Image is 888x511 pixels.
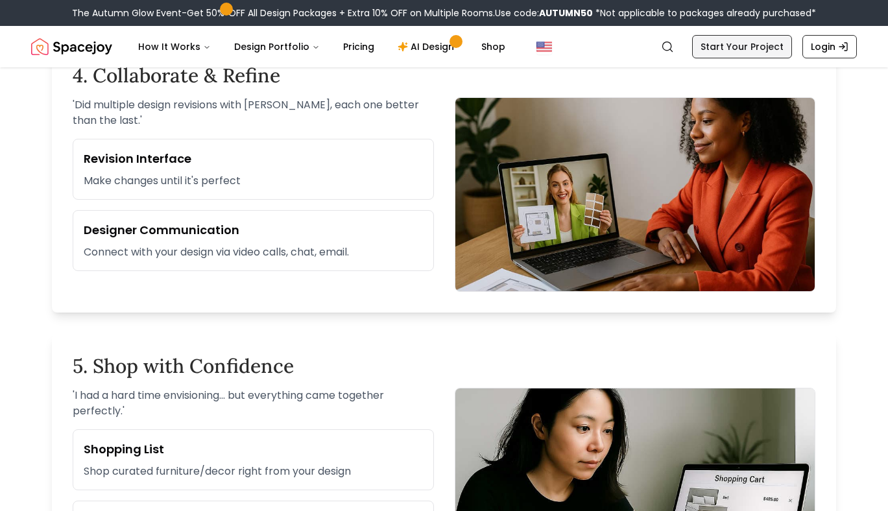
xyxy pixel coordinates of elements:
a: AI Design [387,34,468,60]
h3: Revision Interface [84,150,423,168]
p: Make changes until it's perfect [84,173,423,189]
span: Use code: [495,6,593,19]
a: Login [802,35,857,58]
p: Shop curated furniture/decor right from your design [84,464,423,479]
img: United States [536,39,552,54]
img: Spacejoy Logo [31,34,112,60]
h2: 5. Shop with Confidence [73,354,815,377]
p: ' Did multiple design revisions with [PERSON_NAME], each one better than the last. ' [73,97,434,128]
h3: Designer Communication [84,221,423,239]
button: Design Portfolio [224,34,330,60]
a: Spacejoy [31,34,112,60]
a: Pricing [333,34,385,60]
b: AUTUMN50 [539,6,593,19]
a: Start Your Project [692,35,792,58]
h3: Shopping List [84,440,423,458]
nav: Main [128,34,516,60]
h2: 4. Collaborate & Refine [73,64,815,87]
span: *Not applicable to packages already purchased* [593,6,816,19]
div: The Autumn Glow Event-Get 50% OFF All Design Packages + Extra 10% OFF on Multiple Rooms. [72,6,816,19]
p: ' I had a hard time envisioning... but everything came together perfectly. ' [73,388,434,419]
nav: Global [31,26,857,67]
a: Shop [471,34,516,60]
p: Connect with your design via video calls, chat, email. [84,244,423,260]
img: Collaborate with Spacejoy designer [455,97,816,292]
button: How It Works [128,34,221,60]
